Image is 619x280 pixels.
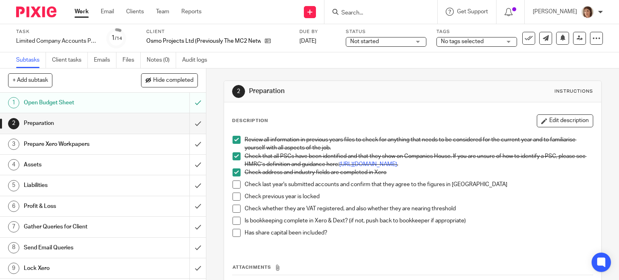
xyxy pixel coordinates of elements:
a: Work [75,8,89,16]
label: Tags [436,29,517,35]
h1: Gather Queries for Client [24,221,129,233]
label: Status [346,29,426,35]
a: Audit logs [182,52,213,68]
p: [PERSON_NAME] [533,8,577,16]
button: Edit description [537,114,593,127]
a: Files [123,52,141,68]
small: /14 [115,36,122,41]
h1: Liabilities [24,179,129,191]
a: [URL][DOMAIN_NAME] [339,162,397,167]
a: Notes (0) [147,52,176,68]
h1: Lock Xero [24,262,129,274]
p: Check that all PSCs have been identified and that they show on Companies House. If you are unsure... [245,152,593,169]
div: 2 [8,118,19,129]
h1: Prepare Xero Workpapers [24,138,129,150]
span: Hide completed [153,77,193,84]
span: Not started [350,39,379,44]
h1: Open Budget Sheet [24,97,129,109]
a: Email [101,8,114,16]
div: 1 [8,97,19,108]
label: Task [16,29,97,35]
p: Check address and industry fields are completed in Xero [245,168,593,176]
div: 5 [8,180,19,191]
h1: Assets [24,159,129,171]
div: 2 [232,85,245,98]
a: Subtasks [16,52,46,68]
a: Emails [94,52,116,68]
img: Pixie%204.jpg [581,6,594,19]
p: Description [232,118,268,124]
span: [DATE] [299,38,316,44]
div: 6 [8,201,19,212]
h1: Profit & Loss [24,200,129,212]
button: Hide completed [141,73,198,87]
a: Client tasks [52,52,88,68]
p: Is bookkeeping complete in Xero & Dext? (if not, push back to bookkeeper if appropriate) [245,217,593,225]
h1: Send Email Queries [24,242,129,254]
p: Check whether they are VAT registered, and also whether they are nearing threshold [245,205,593,213]
span: Attachments [233,265,271,270]
a: Team [156,8,169,16]
div: 4 [8,159,19,170]
label: Client [146,29,289,35]
h1: Preparation [249,87,430,95]
input: Search [341,10,413,17]
p: Check previous year is locked [245,193,593,201]
div: 9 [8,263,19,274]
a: Clients [126,8,144,16]
div: 8 [8,242,19,253]
img: Pixie [16,6,56,17]
div: 1 [111,33,122,43]
div: 7 [8,221,19,232]
span: Get Support [457,9,488,15]
p: Review all information in previous years files to check for anything that needs to be considered ... [245,136,593,152]
div: Instructions [555,88,593,95]
div: Limited Company Accounts Preparation [16,37,97,45]
label: Due by [299,29,336,35]
p: Check last year's submitted accounts and confirm that they agree to the figures in [GEOGRAPHIC_DATA] [245,180,593,189]
p: Has share capital been included? [245,229,593,237]
span: No tags selected [441,39,484,44]
a: Reports [181,8,201,16]
p: Osmo Projects Ltd (Previously The MC2 Network Ltd [146,37,261,45]
div: 3 [8,139,19,150]
button: + Add subtask [8,73,52,87]
h1: Preparation [24,117,129,129]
